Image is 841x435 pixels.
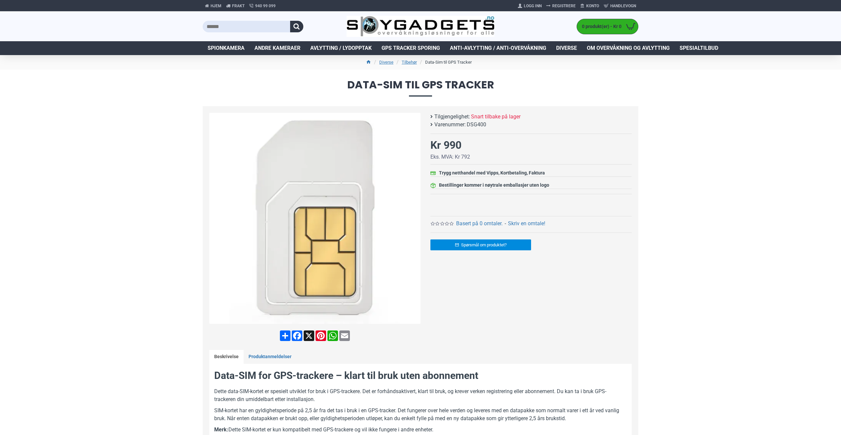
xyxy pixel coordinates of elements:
[211,3,221,9] span: Hjem
[601,1,638,11] a: Handlevogn
[544,1,578,11] a: Registrere
[471,113,521,121] span: Snart tilbake på lager
[244,350,296,364] a: Produktanmeldelser
[430,239,531,250] a: Spørsmål om produktet?
[467,121,486,129] span: DSG400
[586,3,599,9] span: Konto
[255,3,276,9] span: 940 99 099
[214,369,627,383] h2: Data-SIM for GPS-trackere – klart til bruk uten abonnement
[339,330,351,341] a: Email
[347,16,495,37] img: SpyGadgets.no
[587,44,670,52] span: Om overvåkning og avlytting
[209,113,421,324] img: Data-SIM for GPS Tracker - SpyGadgets.no
[445,41,551,55] a: Anti-avlytting / Anti-overvåkning
[379,59,393,66] a: Diverse
[214,426,228,433] b: Merk:
[214,407,627,422] p: SIM-kortet har en gyldighetsperiode på 2,5 år fra det tas i bruk i en GPS-tracker. Det fungerer o...
[327,330,339,341] a: WhatsApp
[214,426,627,434] p: Dette SIM-kortet er kun kompatibelt med GPS-trackere og vil ikke fungere i andre enheter.
[582,41,675,55] a: Om overvåkning og avlytting
[209,350,244,364] a: Beskrivelse
[556,44,577,52] span: Diverse
[610,3,636,9] span: Handlevogn
[382,44,440,52] span: GPS Tracker Sporing
[456,220,503,228] a: Basert på 0 omtaler.
[232,3,245,9] span: Frakt
[250,41,305,55] a: Andre kameraer
[434,121,466,129] b: Varenummer:
[680,44,718,52] span: Spesialtilbud
[305,41,377,55] a: Avlytting / Lydopptak
[310,44,372,52] span: Avlytting / Lydopptak
[450,44,546,52] span: Anti-avlytting / Anti-overvåkning
[208,44,245,52] span: Spionkamera
[434,113,470,121] b: Tilgjengelighet:
[303,330,315,341] a: X
[578,1,601,11] a: Konto
[439,182,549,189] div: Bestillinger kommer i nøytrale emballasjer uten logo
[439,170,545,176] div: Trygg netthandel med Vipps, Kortbetaling, Faktura
[505,220,506,227] b: -
[524,3,542,9] span: Logg Inn
[402,59,417,66] a: Tilbehør
[254,44,300,52] span: Andre kameraer
[430,137,461,153] div: Kr 990
[552,3,576,9] span: Registrere
[203,79,638,96] span: Data-Sim til GPS Tracker
[214,388,627,403] p: Dette data-SIM-kortet er spesielt utviklet for bruk i GPS-trackere. Det er forhåndsaktivert, klar...
[551,41,582,55] a: Diverse
[291,330,303,341] a: Facebook
[516,1,544,11] a: Logg Inn
[315,330,327,341] a: Pinterest
[675,41,723,55] a: Spesialtilbud
[279,330,291,341] a: Podziel się
[377,41,445,55] a: GPS Tracker Sporing
[508,220,545,228] a: Skriv en omtale!
[577,23,623,30] span: 0 produkt(er) - Kr 0
[203,41,250,55] a: Spionkamera
[577,19,638,34] a: 0 produkt(er) - Kr 0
